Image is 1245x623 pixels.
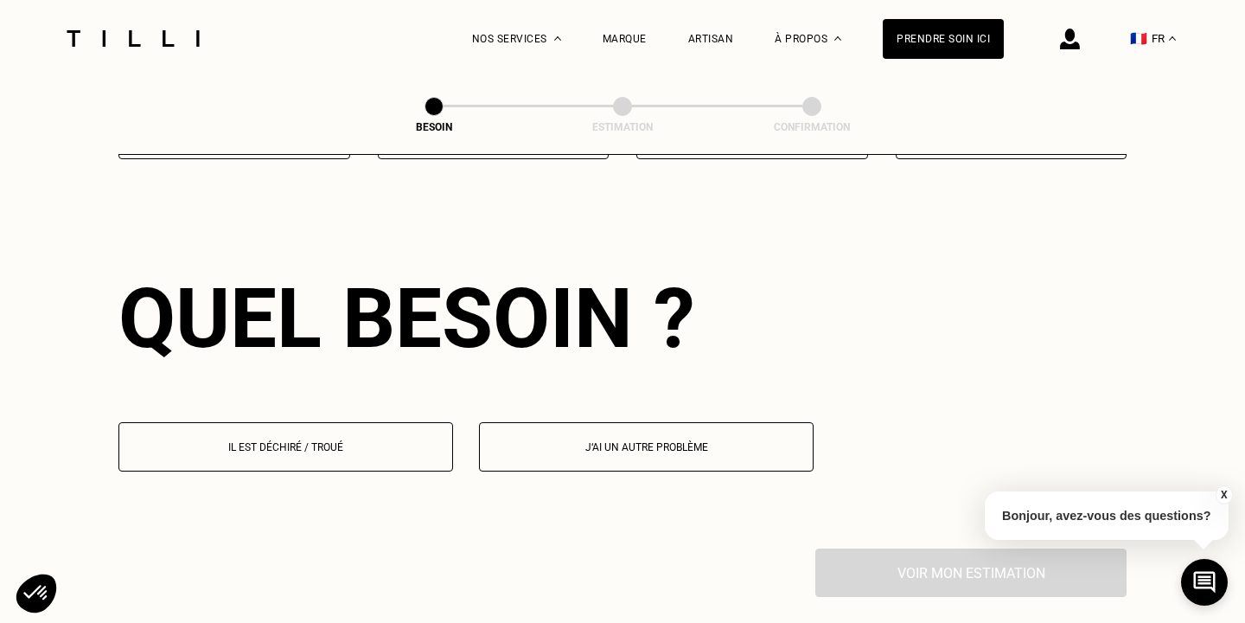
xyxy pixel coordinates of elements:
[118,422,453,472] button: Il est déchiré / troué
[1130,30,1147,47] span: 🇫🇷
[985,491,1229,540] p: Bonjour, avez-vous des questions?
[1060,29,1080,49] img: icône connexion
[348,121,520,133] div: Besoin
[488,441,804,453] p: J‘ai un autre problème
[479,422,814,472] button: J‘ai un autre problème
[554,36,561,41] img: Menu déroulant
[536,121,709,133] div: Estimation
[834,36,841,41] img: Menu déroulant à propos
[128,441,444,453] p: Il est déchiré / troué
[61,30,206,47] img: Logo du service de couturière Tilli
[118,270,1127,367] div: Quel besoin ?
[1215,485,1232,504] button: X
[688,33,734,45] a: Artisan
[1169,36,1176,41] img: menu déroulant
[725,121,898,133] div: Confirmation
[603,33,647,45] a: Marque
[883,19,1004,59] a: Prendre soin ici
